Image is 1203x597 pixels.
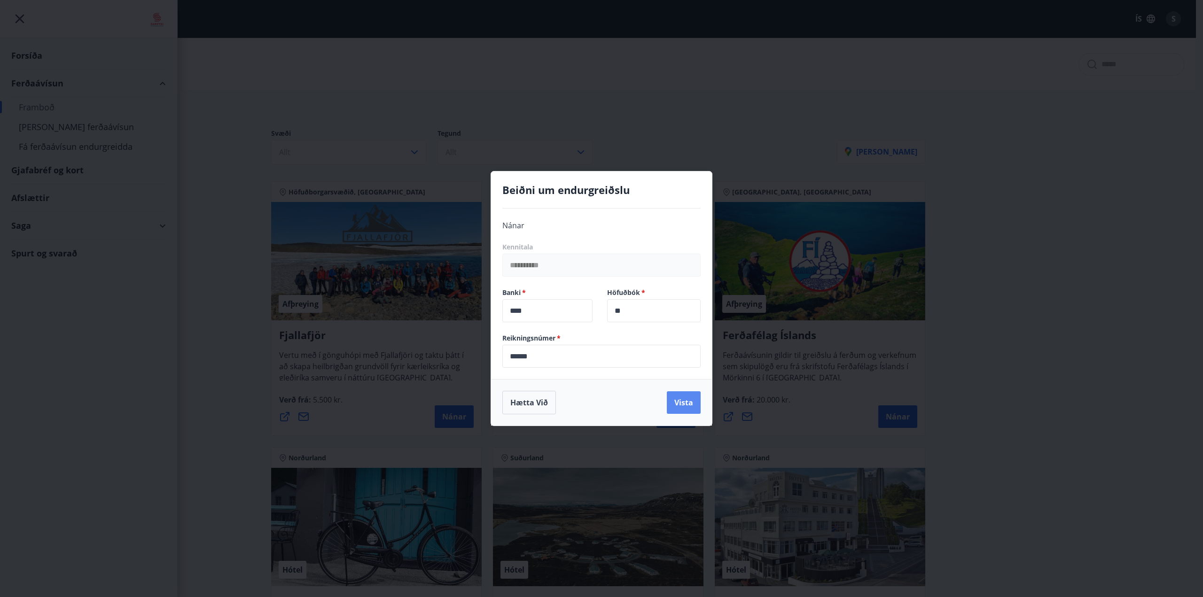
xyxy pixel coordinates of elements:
label: Kennitala [502,242,701,252]
label: Banki [502,288,596,297]
span: Nánar [502,220,524,231]
h4: Beiðni um endurgreiðslu [502,183,701,197]
button: Vista [667,391,701,414]
button: Hætta við [502,391,556,414]
label: Höfuðbók [607,288,701,297]
label: Reikningsnúmer [502,333,701,343]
